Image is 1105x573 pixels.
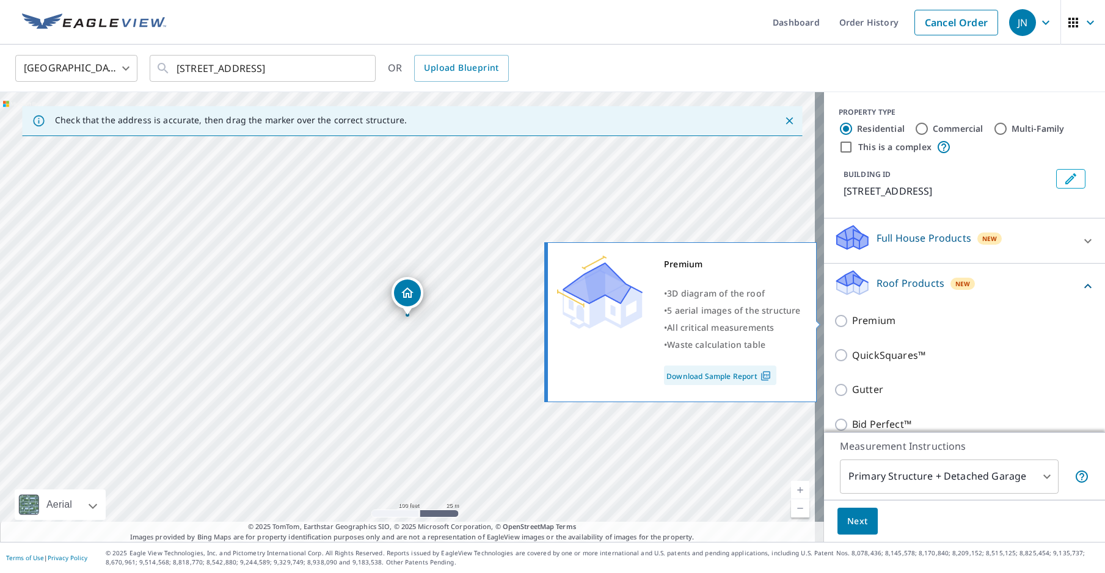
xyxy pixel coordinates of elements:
a: OpenStreetMap [503,522,554,531]
span: Your report will include the primary structure and a detached garage if one exists. [1074,469,1089,484]
img: Pdf Icon [757,370,774,381]
input: Search by address or latitude-longitude [177,51,351,85]
p: | [6,554,87,561]
span: All critical measurements [667,322,774,333]
div: Aerial [43,489,76,520]
div: Aerial [15,489,106,520]
img: EV Logo [22,13,166,32]
span: 3D diagram of the roof [667,287,765,299]
a: Current Level 18, Zoom In [791,481,809,499]
div: JN [1009,9,1036,36]
label: Multi-Family [1012,123,1065,135]
span: Upload Blueprint [424,60,498,76]
button: Next [837,508,878,535]
span: 5 aerial images of the structure [667,305,800,316]
div: Dropped pin, building 1, Residential property, 310 S Shores Rd Coolin, ID 83821 [392,277,423,315]
p: Bid Perfect™ [852,417,911,432]
div: Primary Structure + Detached Garage [840,459,1059,494]
span: New [955,279,971,289]
p: BUILDING ID [844,169,891,179]
label: Residential [857,123,905,135]
a: Cancel Order [914,10,998,35]
label: This is a complex [858,141,932,153]
div: OR [388,55,509,82]
a: Current Level 18, Zoom Out [791,499,809,517]
a: Download Sample Report [664,366,776,385]
div: • [664,336,801,353]
p: Gutter [852,382,883,397]
div: • [664,319,801,336]
div: Roof ProductsNew [834,268,1095,303]
a: Terms [556,522,576,531]
p: QuickSquares™ [852,348,925,363]
span: © 2025 TomTom, Earthstar Geographics SIO, © 2025 Microsoft Corporation, © [248,522,576,532]
p: Roof Products [877,276,944,290]
label: Commercial [933,123,983,135]
span: Waste calculation table [667,339,765,350]
p: Premium [852,313,895,328]
p: Check that the address is accurate, then drag the marker over the correct structure. [55,115,407,126]
a: Privacy Policy [48,553,87,562]
div: • [664,285,801,302]
div: [GEOGRAPHIC_DATA] [15,51,137,85]
a: Terms of Use [6,553,44,562]
p: Full House Products [877,231,971,245]
p: © 2025 Eagle View Technologies, Inc. and Pictometry International Corp. All Rights Reserved. Repo... [106,549,1099,567]
button: Close [781,113,797,129]
a: Upload Blueprint [414,55,508,82]
p: Measurement Instructions [840,439,1089,453]
div: • [664,302,801,319]
p: [STREET_ADDRESS] [844,184,1051,198]
div: Full House ProductsNew [834,223,1095,258]
span: New [982,234,997,243]
img: Premium [557,256,643,329]
span: Next [847,514,868,529]
button: Edit building 1 [1056,169,1085,189]
div: PROPERTY TYPE [839,107,1090,118]
div: Premium [664,256,801,273]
